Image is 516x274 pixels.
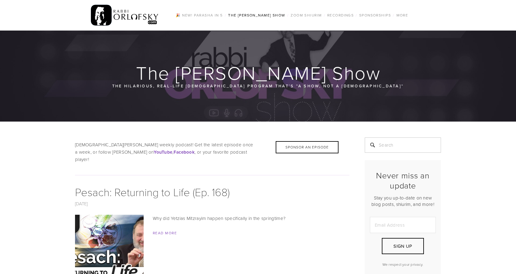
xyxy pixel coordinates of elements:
p: Why did Yetzias Mitzrayim happen specifically in the springtime? [75,215,349,222]
a: The [PERSON_NAME] Show [226,11,287,19]
a: Sponsorships [357,11,393,19]
input: Email Address [370,217,436,233]
a: Read More [153,230,177,236]
a: 🎉 NEW! Parasha in 5 [174,11,224,19]
p: The hilarious, real-life [DEMOGRAPHIC_DATA] program that’s “a show, not a [DEMOGRAPHIC_DATA]“ [112,82,404,89]
img: RabbiOrlofsky.com [91,3,159,27]
a: Facebook [174,149,195,155]
a: Zoom Shiurim [289,11,324,19]
div: Sponsor an Episode [276,141,339,153]
a: Recordings [325,11,356,19]
span: / [356,13,357,18]
span: Sign Up [393,243,412,249]
button: Sign Up [382,238,424,254]
h2: Never miss an update [370,170,436,190]
span: / [225,13,226,18]
span: / [324,13,325,18]
input: Search [365,137,441,153]
a: More [395,11,410,19]
a: Pesach: Returning to Life (Ep. 168) [75,184,230,199]
span: / [287,13,289,18]
p: We respect your privacy. [370,262,436,267]
a: YouTube [154,149,172,155]
p: Stay you up-to-date on new blog posts, shiurim, and more! [370,195,436,207]
a: [DATE] [75,200,88,207]
h1: The [PERSON_NAME] Show [75,63,442,82]
p: [DEMOGRAPHIC_DATA][PERSON_NAME] weekly podcast! Get the latest episode once a week, or follow [PE... [75,141,349,163]
span: / [393,13,394,18]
